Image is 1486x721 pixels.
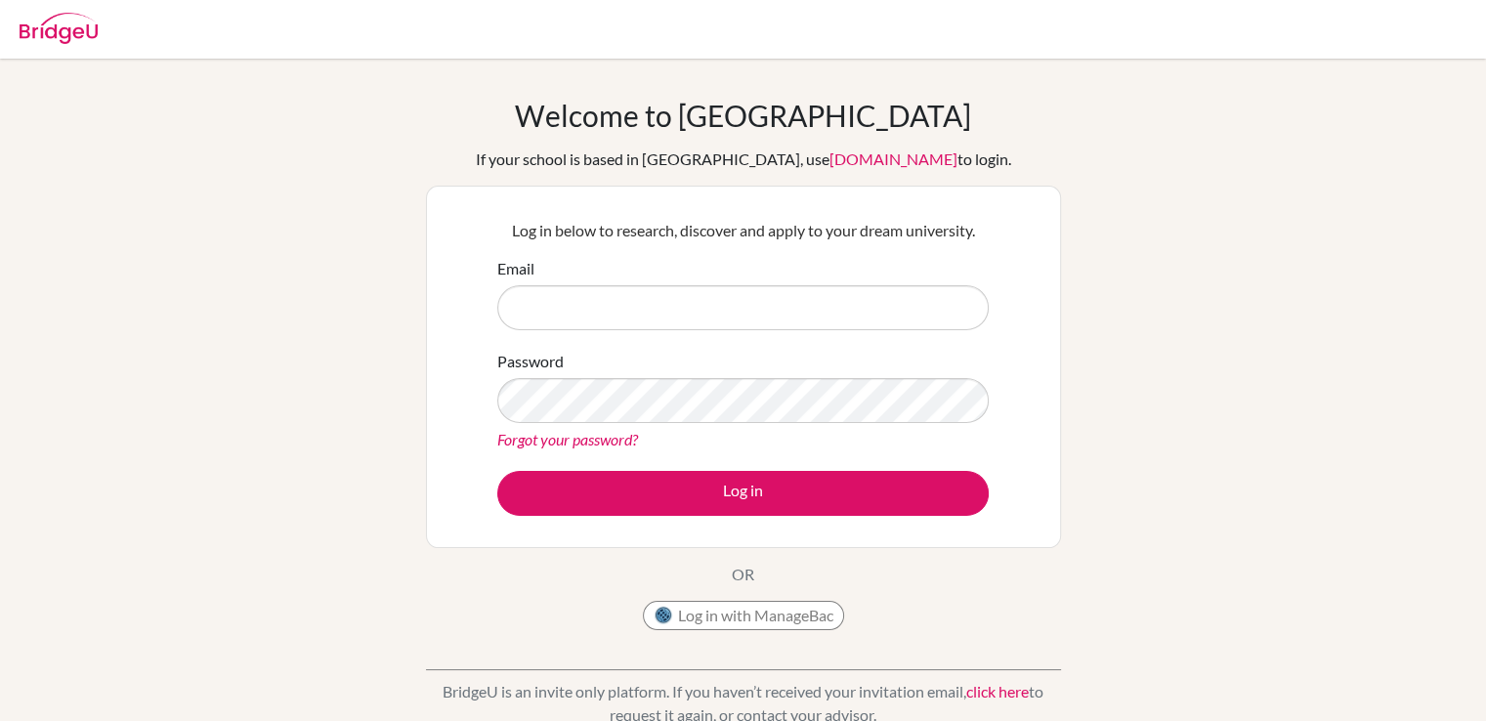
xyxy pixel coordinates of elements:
[829,149,957,168] a: [DOMAIN_NAME]
[497,257,534,280] label: Email
[497,350,564,373] label: Password
[966,682,1029,700] a: click here
[515,98,971,133] h1: Welcome to [GEOGRAPHIC_DATA]
[20,13,98,44] img: Bridge-U
[732,563,754,586] p: OR
[497,471,989,516] button: Log in
[643,601,844,630] button: Log in with ManageBac
[476,148,1011,171] div: If your school is based in [GEOGRAPHIC_DATA], use to login.
[497,219,989,242] p: Log in below to research, discover and apply to your dream university.
[497,430,638,448] a: Forgot your password?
